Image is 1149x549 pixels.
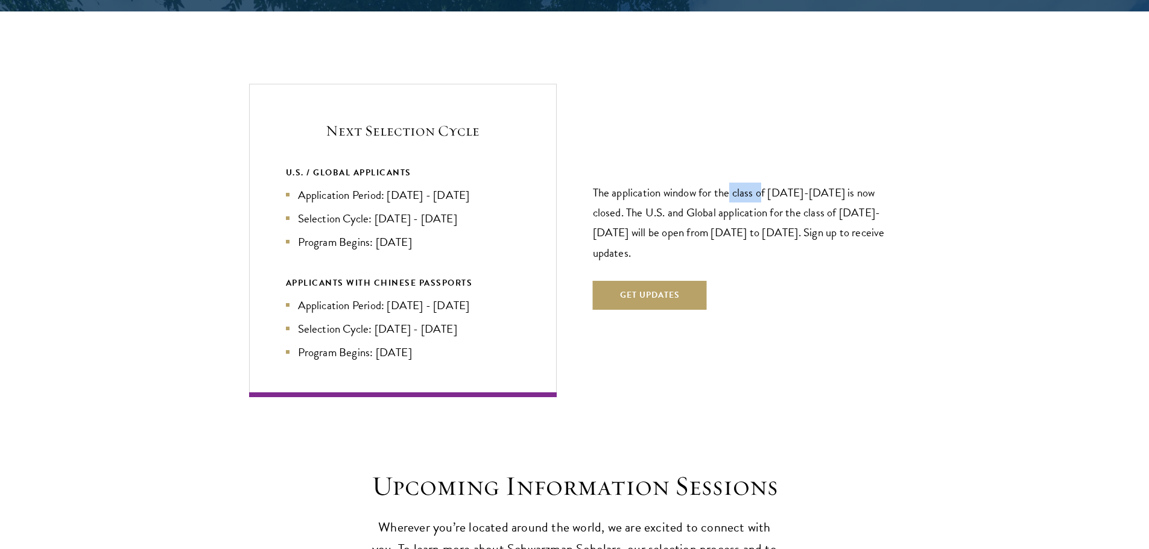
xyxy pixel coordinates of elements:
[286,165,520,180] div: U.S. / GLOBAL APPLICANTS
[286,233,520,251] li: Program Begins: [DATE]
[286,344,520,361] li: Program Begins: [DATE]
[593,281,707,310] button: Get Updates
[286,320,520,337] li: Selection Cycle: [DATE] - [DATE]
[367,469,783,503] h2: Upcoming Information Sessions
[286,186,520,204] li: Application Period: [DATE] - [DATE]
[286,210,520,227] li: Selection Cycle: [DATE] - [DATE]
[286,275,520,290] div: APPLICANTS WITH CHINESE PASSPORTS
[286,296,520,314] li: Application Period: [DATE] - [DATE]
[593,183,901,262] p: The application window for the class of [DATE]-[DATE] is now closed. The U.S. and Global applicat...
[286,121,520,141] h5: Next Selection Cycle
